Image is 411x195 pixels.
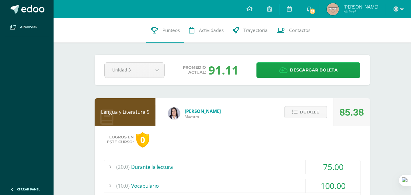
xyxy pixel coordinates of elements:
[104,160,360,174] div: Durante la lectura
[116,179,130,193] span: (10.0)
[107,135,134,145] span: Logros en este curso:
[343,9,378,14] span: Mi Perfil
[112,63,142,77] span: Unidad 3
[95,98,155,126] div: Lengua y Literatura 5
[185,114,221,119] span: Maestro
[5,18,49,36] a: Archivos
[284,106,327,118] button: Detalle
[184,18,228,43] a: Actividades
[306,160,360,174] div: 75.00
[208,62,239,78] div: 91.11
[256,62,360,78] a: Descargar boleta
[199,27,224,33] span: Actividades
[105,63,164,78] a: Unidad 3
[340,99,364,126] div: 85.38
[228,18,272,43] a: Trayectoria
[146,18,184,43] a: Punteos
[300,106,319,118] span: Detalle
[243,27,268,33] span: Trayectoria
[343,4,378,10] span: [PERSON_NAME]
[20,25,37,30] span: Archivos
[306,179,360,193] div: 100.00
[309,8,316,15] span: 31
[17,187,40,191] span: Cerrar panel
[327,3,339,15] img: c28e96c64a857f88dd0d4ccb8c9396fa.png
[289,27,310,33] span: Contactos
[104,179,360,193] div: Vocabulario
[290,63,338,78] span: Descargar boleta
[162,27,180,33] span: Punteos
[168,107,180,120] img: fd1196377973db38ffd7ffd912a4bf7e.png
[116,160,130,174] span: (20.0)
[185,108,221,114] span: [PERSON_NAME]
[136,132,149,148] div: 0
[272,18,315,43] a: Contactos
[183,65,206,75] span: Promedio actual:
